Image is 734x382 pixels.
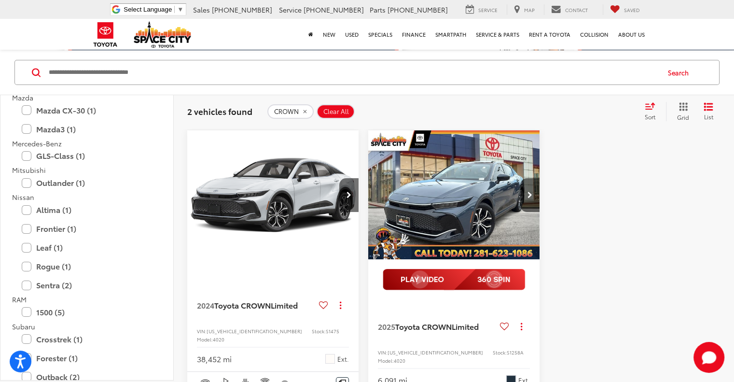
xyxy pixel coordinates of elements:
[212,5,272,14] span: [PHONE_NUMBER]
[430,19,471,50] a: SmartPath
[177,6,183,13] span: ▼
[395,321,452,332] span: Toyota CROWN
[317,104,355,119] button: Clear All
[318,19,340,50] a: New
[279,5,302,14] span: Service
[187,130,360,259] div: 2024 Toyota CROWN Limited 0
[124,6,172,13] span: Select Language
[452,321,479,332] span: Limited
[326,327,339,335] span: S1475
[696,102,720,121] button: List View
[174,6,175,13] span: ​
[378,357,394,364] span: Model:
[677,113,689,121] span: Grid
[12,139,62,148] span: Mercedes-Benz
[22,121,152,138] label: Mazda3 (1)
[513,318,530,335] button: Actions
[383,269,525,290] img: full motion video
[340,19,363,50] a: Used
[22,350,152,367] label: Forester (1)
[370,5,386,14] span: Parts
[613,19,650,50] a: About Us
[304,19,318,50] a: Home
[12,165,46,175] span: Mitsubishi
[507,4,542,15] a: Map
[458,4,505,15] a: Service
[378,321,395,332] span: 2025
[332,297,349,314] button: Actions
[659,60,703,85] button: Search
[645,113,655,121] span: Sort
[394,357,405,364] span: 4020
[187,105,252,117] span: 2 vehicles found
[471,19,524,50] a: Service & Parts
[388,5,448,14] span: [PHONE_NUMBER]
[197,300,315,311] a: 2024Toyota CROWNLimited
[22,201,152,218] label: Altima (1)
[368,130,540,259] a: 2025 Toyota CROWN Limited2025 Toyota CROWN Limited2025 Toyota CROWN Limited2025 Toyota CROWN Limited
[524,19,575,50] a: Rent a Toyota
[87,19,124,50] img: Toyota
[304,5,364,14] span: [PHONE_NUMBER]
[197,336,213,343] span: Model:
[521,323,522,330] span: dropdown dots
[368,130,540,259] div: 2025 Toyota CROWN Limited 0
[12,192,34,202] span: Nissan
[22,102,152,119] label: Mazda CX-30 (1)
[197,327,207,335] span: VIN:
[575,19,613,50] a: Collision
[274,108,299,115] span: CROWN
[666,102,696,121] button: Grid View
[187,130,360,259] a: 2024 Toyota CROWN Limited2024 Toyota CROWN Limited2024 Toyota CROWN Limited2024 Toyota CROWN Limited
[197,354,232,365] div: 38,452 mi
[323,108,349,115] span: Clear All
[12,93,33,102] span: Mazda
[22,277,152,294] label: Sentra (2)
[544,4,595,15] a: Contact
[12,295,27,304] span: RAM
[624,6,640,14] span: Saved
[193,5,210,14] span: Sales
[325,354,335,364] span: Oxygen White
[520,178,540,212] button: Next image
[214,299,271,311] span: Toyota CROWN
[388,349,483,356] span: [US_VEHICLE_IDENTIFICATION_NUMBER]
[267,104,314,119] button: remove CROWN
[312,327,326,335] span: Stock:
[22,220,152,237] label: Frontier (1)
[378,349,388,356] span: VIN:
[603,4,647,15] a: My Saved Vehicles
[48,61,659,84] input: Search by Make, Model, or Keyword
[213,336,224,343] span: 4020
[134,21,192,48] img: Space City Toyota
[693,342,724,373] svg: Start Chat
[271,299,298,311] span: Limited
[22,147,152,164] label: GLS-Class (1)
[478,6,498,14] span: Service
[339,178,359,212] button: Next image
[704,113,713,121] span: List
[507,349,524,356] span: S1258A
[337,354,349,364] span: Ext.
[524,6,535,14] span: Map
[124,6,183,13] a: Select Language​
[207,327,302,335] span: [US_VEHICLE_IDENTIFICATION_NUMBER]
[363,19,397,50] a: Specials
[693,342,724,373] button: Toggle Chat Window
[378,321,496,332] a: 2025Toyota CROWNLimited
[22,258,152,275] label: Rogue (1)
[368,130,540,260] img: 2025 Toyota CROWN Limited
[397,19,430,50] a: Finance
[22,304,152,321] label: 1500 (5)
[493,349,507,356] span: Stock:
[22,331,152,348] label: Crosstrek (1)
[640,102,666,121] button: Select sort value
[340,301,341,309] span: dropdown dots
[187,130,360,260] img: 2024 Toyota CROWN Limited
[197,299,214,311] span: 2024
[22,174,152,191] label: Outlander (1)
[565,6,588,14] span: Contact
[22,239,152,256] label: Leaf (1)
[12,322,35,331] span: Subaru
